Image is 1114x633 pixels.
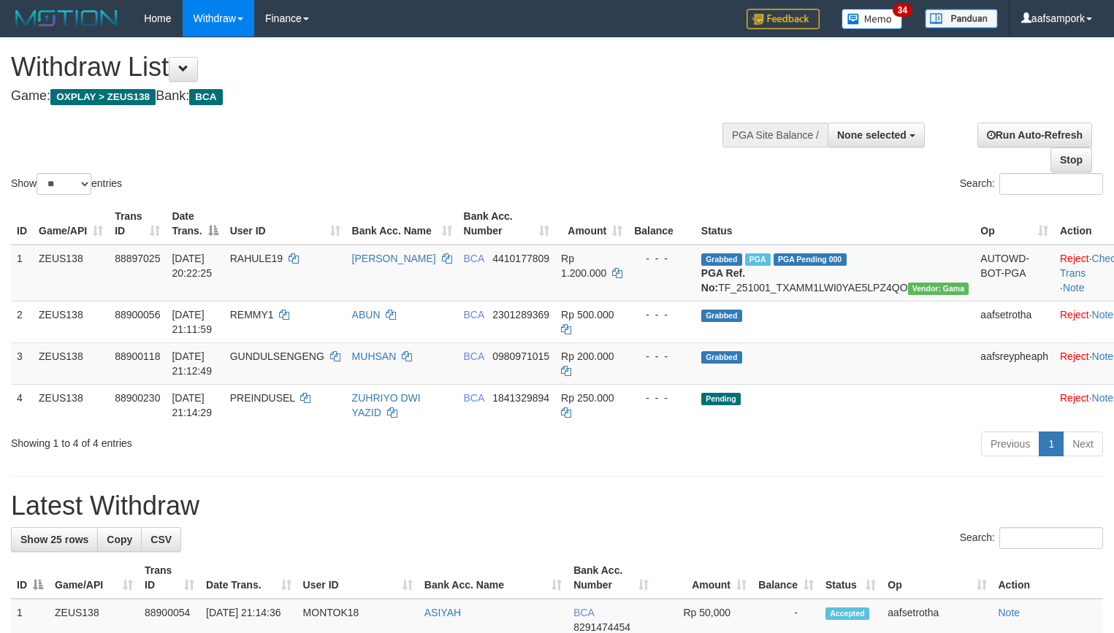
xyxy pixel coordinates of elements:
span: BCA [464,253,484,264]
b: PGA Ref. No: [701,267,745,294]
img: MOTION_logo.png [11,7,122,29]
input: Search: [999,527,1103,549]
span: RAHULE19 [230,253,283,264]
span: Copy 8291474454 to clipboard [573,621,630,633]
th: Action [993,557,1104,599]
th: Status [695,203,975,245]
span: Copy 2301289369 to clipboard [492,309,549,321]
a: Reject [1060,309,1089,321]
select: Showentries [37,173,91,195]
th: Amount: activate to sort column ascending [555,203,628,245]
img: Button%20Memo.svg [842,9,903,29]
img: panduan.png [925,9,998,28]
span: [DATE] 20:22:25 [172,253,212,279]
span: Copy 0980971015 to clipboard [492,350,549,362]
a: Reject [1060,253,1089,264]
span: Accepted [825,607,869,620]
span: [DATE] 21:12:49 [172,350,212,377]
th: User ID: activate to sort column ascending [224,203,346,245]
a: MUHSAN [352,350,397,362]
a: Show 25 rows [11,527,98,552]
td: TF_251001_TXAMM1LWI0YAE5LPZ4QO [695,245,975,302]
a: Reject [1060,350,1089,362]
a: Reject [1060,392,1089,404]
span: 88897025 [115,253,160,264]
td: ZEUS138 [33,384,109,426]
span: CSV [150,534,172,545]
a: [PERSON_NAME] [352,253,436,264]
th: Date Trans.: activate to sort column ascending [200,557,297,599]
span: 88900118 [115,350,160,362]
span: Marked by aafnoeunsreypich [745,253,771,266]
span: [DATE] 21:14:29 [172,392,212,418]
span: GUNDULSENGENG [230,350,324,362]
th: Game/API: activate to sort column ascending [33,203,109,245]
span: 34 [893,4,912,17]
th: Amount: activate to sort column ascending [655,557,752,599]
label: Search: [960,527,1103,549]
a: Note [1063,282,1085,294]
img: Feedback.jpg [747,9,820,29]
label: Show entries [11,173,122,195]
td: aafsetrotha [974,301,1054,342]
span: BCA [573,607,594,618]
a: CSV [141,527,181,552]
a: Note [1092,392,1114,404]
span: BCA [464,392,484,404]
span: Rp 250.000 [561,392,614,404]
a: Copy [97,527,142,552]
th: Date Trans.: activate to sort column descending [166,203,224,245]
th: Trans ID: activate to sort column ascending [109,203,166,245]
th: Bank Acc. Name: activate to sort column ascending [346,203,458,245]
a: ZUHRIYO DWI YAZID [352,392,421,418]
th: Balance [628,203,695,245]
span: Vendor URL: https://trx31.1velocity.biz [908,283,969,295]
a: Stop [1050,147,1092,172]
span: PGA Pending [774,253,847,266]
span: OXPLAY > ZEUS138 [50,89,156,105]
input: Search: [999,173,1103,195]
div: - - - [634,391,690,405]
td: 3 [11,342,33,384]
td: 2 [11,301,33,342]
span: BCA [189,89,222,105]
div: - - - [634,251,690,266]
h1: Withdraw List [11,53,728,82]
a: 1 [1039,431,1064,456]
div: - - - [634,349,690,364]
td: 1 [11,245,33,302]
span: Rp 500.000 [561,309,614,321]
a: Note [1092,350,1114,362]
span: PREINDUSEL [230,392,295,404]
th: Op: activate to sort column ascending [974,203,1054,245]
a: ASIYAH [424,607,461,618]
span: Grabbed [701,310,742,322]
button: None selected [828,123,925,147]
span: 88900056 [115,309,160,321]
td: aafsreypheaph [974,342,1054,384]
td: ZEUS138 [33,342,109,384]
span: Rp 200.000 [561,350,614,362]
a: Previous [981,431,1039,456]
span: 88900230 [115,392,160,404]
th: Balance: activate to sort column ascending [752,557,820,599]
span: Rp 1.200.000 [561,253,606,279]
span: Pending [701,393,741,405]
div: PGA Site Balance / [722,123,828,147]
span: Copy [107,534,132,545]
th: Op: activate to sort column ascending [882,557,992,599]
span: Grabbed [701,253,742,266]
span: Copy 1841329894 to clipboard [492,392,549,404]
th: Bank Acc. Number: activate to sort column ascending [458,203,556,245]
a: Run Auto-Refresh [977,123,1092,147]
span: Grabbed [701,351,742,364]
span: Copy 4410177809 to clipboard [492,253,549,264]
h1: Latest Withdraw [11,491,1103,521]
span: REMMY1 [230,309,274,321]
span: Show 25 rows [20,534,88,545]
th: Game/API: activate to sort column ascending [49,557,139,599]
td: ZEUS138 [33,245,109,302]
td: 4 [11,384,33,426]
span: [DATE] 21:11:59 [172,309,212,335]
th: User ID: activate to sort column ascending [297,557,419,599]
